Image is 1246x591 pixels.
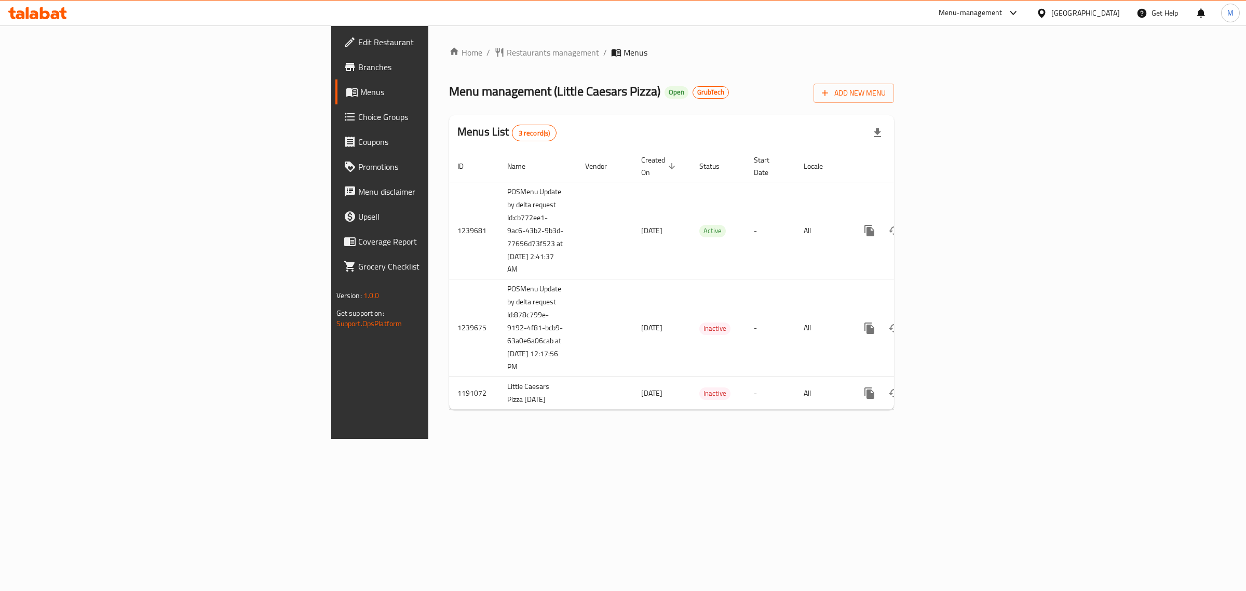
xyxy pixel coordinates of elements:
[1051,7,1120,19] div: [GEOGRAPHIC_DATA]
[360,86,531,98] span: Menus
[358,235,531,248] span: Coverage Report
[665,86,688,99] div: Open
[335,129,539,154] a: Coupons
[358,160,531,173] span: Promotions
[335,254,539,279] a: Grocery Checklist
[512,125,557,141] div: Total records count
[507,160,539,172] span: Name
[335,79,539,104] a: Menus
[449,46,894,59] nav: breadcrumb
[449,79,660,103] span: Menu management ( Little Caesars Pizza )
[699,160,733,172] span: Status
[822,87,886,100] span: Add New Menu
[699,323,730,334] span: Inactive
[585,160,620,172] span: Vendor
[335,179,539,204] a: Menu disclaimer
[693,88,728,97] span: GrubTech
[641,386,662,400] span: [DATE]
[507,46,599,59] span: Restaurants management
[857,218,882,243] button: more
[865,120,890,145] div: Export file
[363,289,380,302] span: 1.0.0
[814,84,894,103] button: Add New Menu
[849,151,965,182] th: Actions
[336,306,384,320] span: Get support on:
[804,160,836,172] span: Locale
[882,218,907,243] button: Change Status
[746,182,795,279] td: -
[939,7,1003,19] div: Menu-management
[335,204,539,229] a: Upsell
[795,182,849,279] td: All
[641,154,679,179] span: Created On
[512,128,557,138] span: 3 record(s)
[641,321,662,334] span: [DATE]
[449,151,965,410] table: enhanced table
[699,387,730,399] span: Inactive
[641,224,662,237] span: [DATE]
[795,279,849,377] td: All
[358,111,531,123] span: Choice Groups
[754,154,783,179] span: Start Date
[457,160,477,172] span: ID
[335,154,539,179] a: Promotions
[746,377,795,410] td: -
[358,136,531,148] span: Coupons
[358,61,531,73] span: Branches
[358,260,531,273] span: Grocery Checklist
[335,55,539,79] a: Branches
[699,225,726,237] span: Active
[699,387,730,400] div: Inactive
[358,185,531,198] span: Menu disclaimer
[857,381,882,406] button: more
[795,377,849,410] td: All
[882,316,907,341] button: Change Status
[882,381,907,406] button: Change Status
[336,289,362,302] span: Version:
[457,124,557,141] h2: Menus List
[494,46,599,59] a: Restaurants management
[746,279,795,377] td: -
[665,88,688,97] span: Open
[335,30,539,55] a: Edit Restaurant
[335,229,539,254] a: Coverage Report
[336,317,402,330] a: Support.OpsPlatform
[857,316,882,341] button: more
[335,104,539,129] a: Choice Groups
[358,36,531,48] span: Edit Restaurant
[1227,7,1234,19] span: M
[624,46,647,59] span: Menus
[603,46,607,59] li: /
[699,323,730,335] div: Inactive
[358,210,531,223] span: Upsell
